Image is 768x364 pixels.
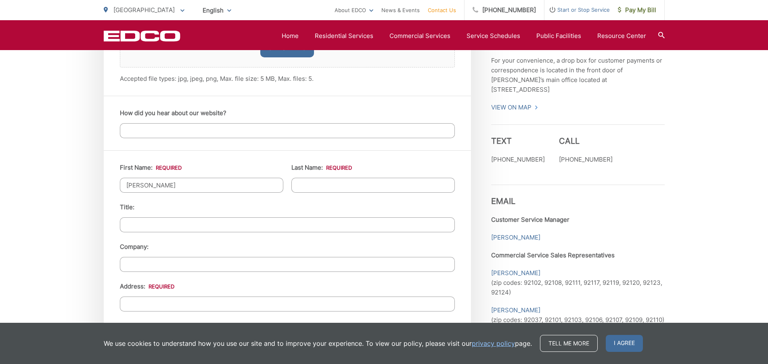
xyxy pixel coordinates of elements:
[197,3,237,17] span: English
[282,31,299,41] a: Home
[536,31,581,41] a: Public Facilities
[597,31,646,41] a: Resource Center
[104,30,180,42] a: EDCD logo. Return to the homepage.
[467,31,520,41] a: Service Schedules
[491,185,665,206] h3: Email
[491,233,540,242] a: [PERSON_NAME]
[120,109,226,117] label: How did you hear about our website?
[491,305,665,325] p: (zip codes: 92037, 92101, 92103, 92106, 92107, 92109, 92110)
[618,5,656,15] span: Pay My Bill
[491,136,545,146] h3: Text
[104,339,532,348] p: We use cookies to understand how you use our site and to improve your experience. To view our pol...
[491,305,540,315] a: [PERSON_NAME]
[540,335,598,352] a: Tell me more
[491,268,540,278] a: [PERSON_NAME]
[291,164,352,171] label: Last Name:
[491,216,569,223] b: Customer Service Manager
[491,268,665,297] p: (zip codes: 92102, 92108, 92111, 92117, 92119, 92120, 92123, 92124)
[120,322,167,330] label: Address (line 2):
[389,31,450,41] a: Commercial Services
[428,5,456,15] a: Contact Us
[120,164,182,171] label: First Name:
[120,75,314,82] span: Accepted file types: jpg, jpeg, png, Max. file size: 5 MB, Max. files: 5.
[120,243,149,250] label: Company:
[491,251,615,259] b: Commercial Service Sales Representatives
[559,136,613,146] h3: Call
[315,31,373,41] a: Residential Services
[335,5,373,15] a: About EDCO
[472,339,515,348] a: privacy policy
[120,283,174,290] label: Address:
[559,155,613,164] p: [PHONE_NUMBER]
[491,155,545,164] p: [PHONE_NUMBER]
[606,335,643,352] span: I agree
[491,56,665,95] p: For your convenience, a drop box for customer payments or correspondence is located in the front ...
[491,103,538,112] a: View On Map
[113,6,175,14] span: [GEOGRAPHIC_DATA]
[381,5,420,15] a: News & Events
[120,204,134,211] label: Title:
